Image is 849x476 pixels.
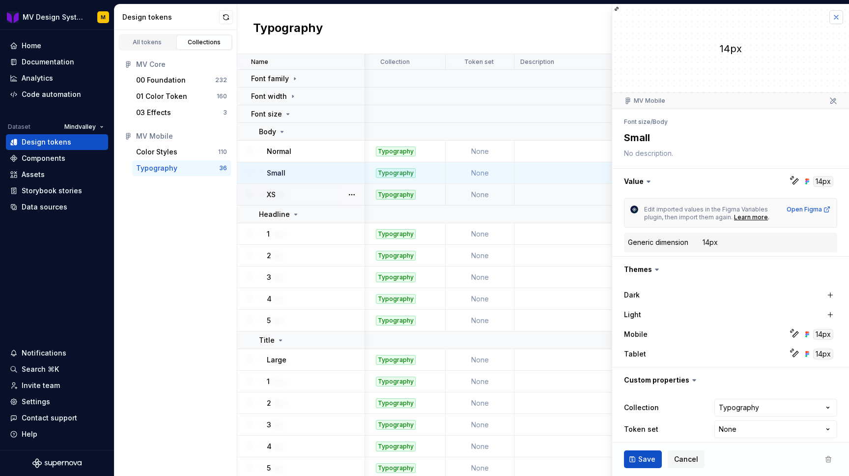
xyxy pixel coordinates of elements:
a: Components [6,150,108,166]
td: None [446,436,514,457]
div: Notifications [22,348,66,358]
div: 01 Color Token [136,91,187,101]
a: Home [6,38,108,54]
div: Dataset [8,123,30,131]
p: 2 [267,398,271,408]
p: Collection [380,58,410,66]
td: None [446,414,514,436]
p: Token set [464,58,494,66]
td: None [446,245,514,267]
button: Search ⌘K [6,361,108,377]
a: Storybook stories [6,183,108,199]
span: Save [638,454,655,464]
p: Description [520,58,554,66]
td: None [446,223,514,245]
p: 5 [267,463,271,473]
label: Mobile [624,329,648,339]
div: 00 Foundation [136,75,186,85]
div: 14px [703,238,718,247]
div: Typography [376,398,416,408]
button: 03 Effects3 [132,105,231,120]
a: Analytics [6,70,108,86]
div: Settings [22,397,50,407]
a: Documentation [6,54,108,70]
svg: Supernova Logo [32,458,82,468]
li: Font size [624,118,651,125]
div: Typography [376,229,416,239]
div: Typography [376,251,416,261]
td: None [446,392,514,414]
button: 00 Foundation232 [132,72,231,88]
p: Font width [251,91,287,101]
button: Notifications [6,345,108,361]
label: Tablet [624,349,646,359]
p: 4 [267,294,272,304]
p: 3 [267,272,271,282]
div: Typography [376,377,416,387]
div: Data sources [22,202,67,212]
a: Color Styles110 [132,144,231,160]
div: Code automation [22,89,81,99]
p: 4 [267,442,272,451]
div: 14px [612,42,849,56]
div: Typography [376,190,416,200]
div: All tokens [123,38,172,46]
div: Components [22,153,65,163]
li: Body [652,118,668,125]
p: Headline [259,209,290,219]
div: Documentation [22,57,74,67]
p: Normal [267,147,291,156]
div: Generic dimension [628,238,688,247]
button: Help [6,426,108,442]
div: Typography [136,163,177,173]
a: Code automation [6,87,108,102]
button: MV Design System MobileM [2,6,112,28]
div: Design tokens [122,12,219,22]
a: Design tokens [6,134,108,150]
div: MV Mobile [136,131,227,141]
div: Typography [376,355,416,365]
td: None [446,141,514,162]
p: Font family [251,74,289,84]
td: None [446,267,514,288]
p: Font size [251,109,282,119]
label: Light [624,310,641,320]
p: 1 [267,229,270,239]
div: Typography [376,147,416,156]
div: MV Design System Mobile [23,12,85,22]
button: 01 Color Token160 [132,89,231,104]
textarea: Small [622,129,835,147]
div: Storybook stories [22,186,82,196]
div: Collections [180,38,229,46]
span: . [768,213,769,221]
a: Learn more [734,213,768,221]
p: 2 [267,251,271,261]
p: 5 [267,316,271,326]
p: Name [251,58,268,66]
div: Typography [376,420,416,430]
div: 36 [219,164,227,172]
td: None [446,371,514,392]
p: 3 [267,420,271,430]
a: Open Figma [787,206,831,213]
td: None [446,310,514,331]
label: Collection [624,403,659,413]
div: 160 [217,92,227,100]
p: Body [259,127,276,137]
p: 1 [267,377,270,387]
div: Analytics [22,73,53,83]
button: Mindvalley [60,120,108,134]
label: Token set [624,424,658,434]
button: Save [624,450,662,468]
div: M [101,13,106,21]
a: Invite team [6,378,108,393]
div: MV Core [136,59,227,69]
div: Typography [376,463,416,473]
p: Small [267,168,285,178]
a: Data sources [6,199,108,215]
label: Dark [624,290,640,300]
div: 14px [813,329,833,340]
